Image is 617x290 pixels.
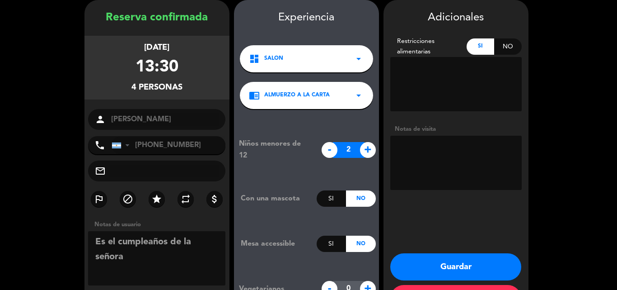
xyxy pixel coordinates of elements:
i: chrome_reader_mode [249,90,260,101]
i: attach_money [209,194,220,204]
i: arrow_drop_down [353,90,364,101]
div: Si [317,190,346,207]
span: SALON [264,54,283,63]
button: Guardar [390,253,521,280]
i: block [122,194,133,204]
div: Notas de usuario [90,220,229,229]
div: Adicionales [390,9,522,27]
i: star [151,194,162,204]
div: Con una mascota [234,193,317,204]
i: outlined_flag [93,194,104,204]
div: Notas de visita [390,124,522,134]
i: arrow_drop_down [353,53,364,64]
div: No [346,236,375,252]
div: Reserva confirmada [84,9,229,27]
i: phone [94,140,105,151]
i: repeat [180,194,191,204]
span: + [360,142,376,158]
i: person [95,114,106,125]
div: Si [467,38,494,55]
div: 13:30 [136,54,178,81]
div: Restricciones alimentarias [390,36,467,57]
i: mail_outline [95,166,106,176]
div: No [346,190,375,207]
div: Argentina: +54 [112,137,133,154]
div: Mesa accessible [234,238,317,250]
div: [DATE] [144,41,169,54]
div: Experiencia [234,9,379,27]
span: ALMUERZO A LA CARTA [264,91,330,100]
div: Niños menores de 12 [232,138,317,162]
i: dashboard [249,53,260,64]
div: Si [317,236,346,252]
div: No [494,38,522,55]
div: 4 personas [131,81,182,94]
span: - [322,142,337,158]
